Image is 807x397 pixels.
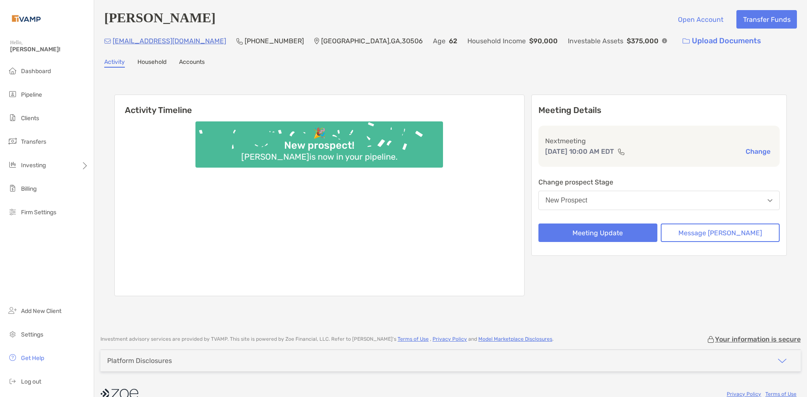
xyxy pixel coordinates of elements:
[10,46,89,53] span: [PERSON_NAME]!
[8,305,18,315] img: add_new_client icon
[545,146,614,157] p: [DATE] 10:00 AM EDT
[236,38,243,45] img: Phone Icon
[21,308,61,315] span: Add New Client
[8,136,18,146] img: transfers icon
[677,32,767,50] a: Upload Documents
[113,36,226,46] p: [EMAIL_ADDRESS][DOMAIN_NAME]
[433,36,446,46] p: Age
[8,376,18,386] img: logout icon
[8,207,18,217] img: firm-settings icon
[21,331,43,338] span: Settings
[238,152,401,162] div: [PERSON_NAME] is now in your pipeline.
[529,36,558,46] p: $90,000
[8,113,18,123] img: clients icon
[104,10,216,29] h4: [PERSON_NAME]
[777,356,787,366] img: icon arrow
[310,127,329,139] div: 🎉
[765,391,796,397] a: Terms of Use
[104,58,125,68] a: Activity
[8,89,18,99] img: pipeline icon
[546,197,588,204] div: New Prospect
[545,136,773,146] p: Next meeting
[21,115,39,122] span: Clients
[727,391,761,397] a: Privacy Policy
[137,58,166,68] a: Household
[715,335,801,343] p: Your information is secure
[538,191,780,210] button: New Prospect
[10,3,42,34] img: Zoe Logo
[21,355,44,362] span: Get Help
[21,378,41,385] span: Log out
[21,91,42,98] span: Pipeline
[100,336,554,342] p: Investment advisory services are provided by TVAMP . This site is powered by Zoe Financial, LLC. ...
[449,36,457,46] p: 62
[538,223,657,242] button: Meeting Update
[568,36,623,46] p: Investable Assets
[115,95,524,115] h6: Activity Timeline
[21,162,46,169] span: Investing
[21,138,46,145] span: Transfers
[743,147,773,156] button: Change
[321,36,423,46] p: [GEOGRAPHIC_DATA] , GA , 30506
[767,199,773,202] img: Open dropdown arrow
[8,352,18,363] img: get-help icon
[21,185,37,192] span: Billing
[21,209,56,216] span: Firm Settings
[683,38,690,44] img: button icon
[21,68,51,75] span: Dashboard
[433,336,467,342] a: Privacy Policy
[8,66,18,76] img: dashboard icon
[617,148,625,155] img: communication type
[179,58,205,68] a: Accounts
[107,357,172,365] div: Platform Disclosures
[314,38,319,45] img: Location Icon
[104,39,111,44] img: Email Icon
[8,329,18,339] img: settings icon
[467,36,526,46] p: Household Income
[662,38,667,43] img: Info Icon
[538,177,780,187] p: Change prospect Stage
[245,36,304,46] p: [PHONE_NUMBER]
[661,223,780,242] button: Message [PERSON_NAME]
[281,139,358,152] div: New prospect!
[8,160,18,170] img: investing icon
[398,336,429,342] a: Terms of Use
[671,10,730,29] button: Open Account
[736,10,797,29] button: Transfer Funds
[627,36,659,46] p: $375,000
[538,105,780,116] p: Meeting Details
[478,336,552,342] a: Model Marketplace Disclosures
[8,183,18,193] img: billing icon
